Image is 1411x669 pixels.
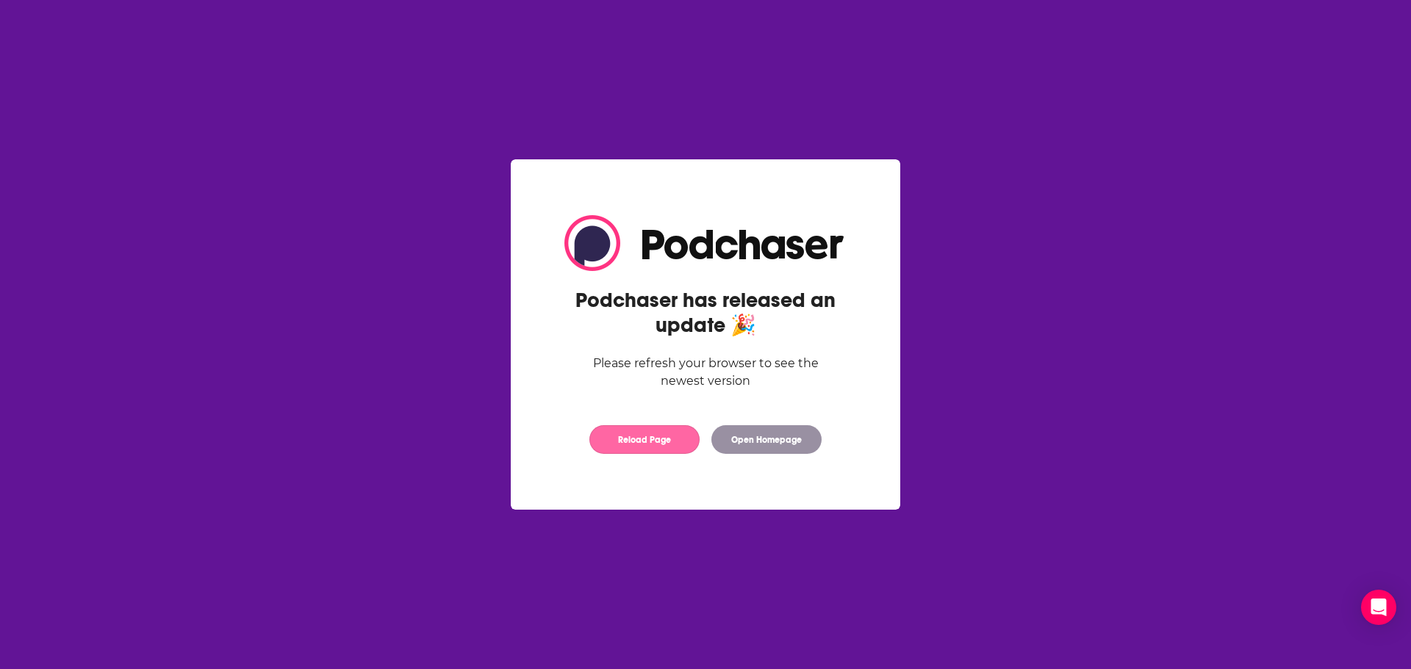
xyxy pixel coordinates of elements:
h2: Podchaser has released an update 🎉 [564,288,847,338]
div: Open Intercom Messenger [1361,590,1396,625]
img: Logo [564,215,847,271]
button: Open Homepage [711,425,822,454]
div: Please refresh your browser to see the newest version [564,355,847,390]
button: Reload Page [589,425,700,454]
